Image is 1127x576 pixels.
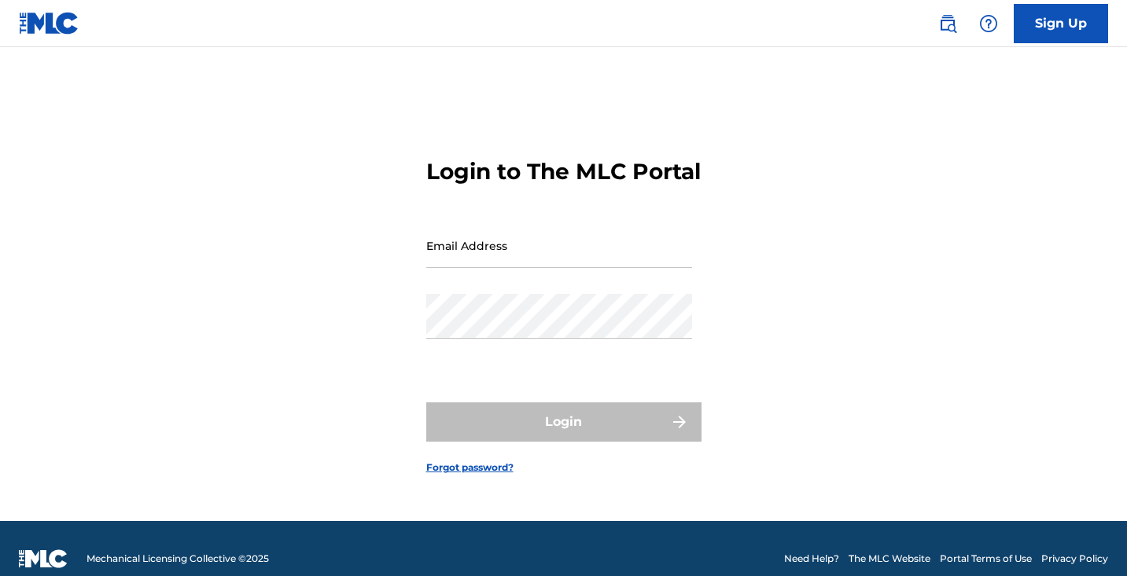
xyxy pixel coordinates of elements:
a: The MLC Website [849,552,930,566]
a: Forgot password? [426,460,514,475]
a: Portal Terms of Use [940,552,1032,566]
img: MLC Logo [19,12,79,35]
img: help [979,14,998,33]
span: Mechanical Licensing Collective © 2025 [87,552,269,566]
h3: Login to The MLC Portal [426,158,701,185]
a: Public Search [932,8,963,39]
div: Help [973,8,1004,39]
img: search [938,14,957,33]
a: Privacy Policy [1041,552,1108,566]
a: Sign Up [1014,4,1108,43]
img: logo [19,549,68,568]
a: Need Help? [784,552,839,566]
